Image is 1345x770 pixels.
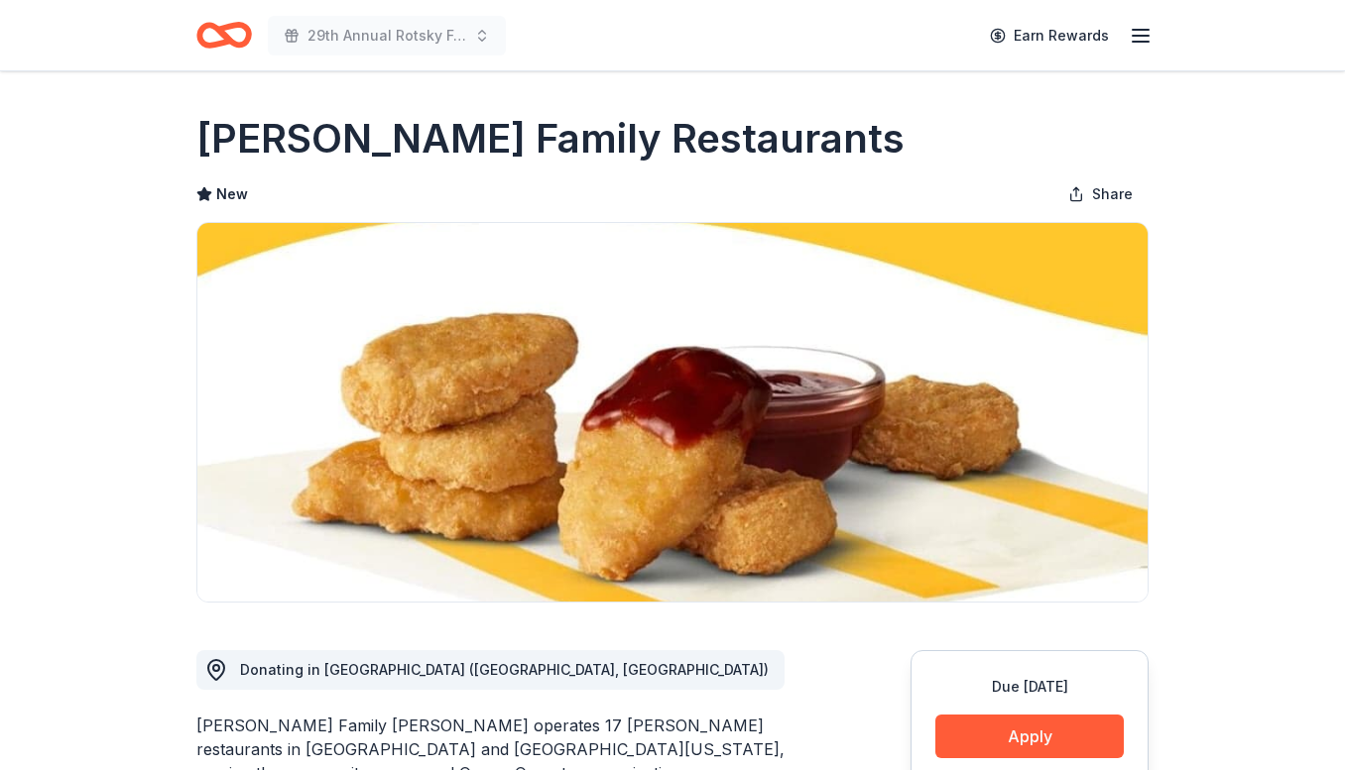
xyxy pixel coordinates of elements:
[240,661,769,678] span: Donating in [GEOGRAPHIC_DATA] ([GEOGRAPHIC_DATA], [GEOGRAPHIC_DATA])
[216,182,248,206] span: New
[1092,182,1133,206] span: Share
[197,223,1148,602] img: Image for Kilroy Family Restaurants
[1052,174,1149,214] button: Share
[307,24,466,48] span: 29th Annual Rotsky Foundation Silent Auction
[935,675,1124,699] div: Due [DATE]
[978,18,1121,54] a: Earn Rewards
[196,111,905,166] h1: [PERSON_NAME] Family Restaurants
[268,16,506,55] button: 29th Annual Rotsky Foundation Silent Auction
[196,12,252,58] a: Home
[935,715,1124,758] button: Apply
